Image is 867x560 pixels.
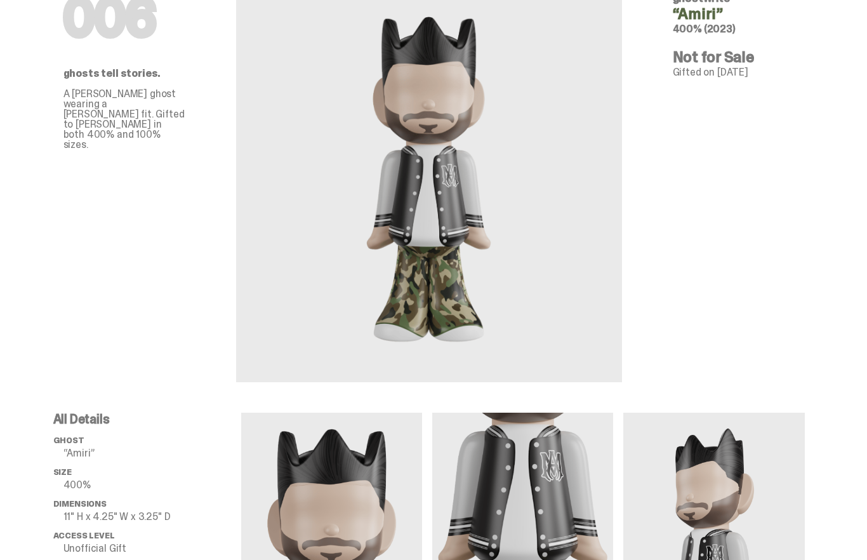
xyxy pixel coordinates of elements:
span: ghost [53,435,84,446]
p: All Details [53,413,241,425]
span: Dimensions [53,498,107,509]
p: Unofficial Gift [63,543,241,554]
h4: Not for Sale [673,50,795,65]
p: 11" H x 4.25" W x 3.25" D [63,512,241,522]
p: Gifted on [DATE] [673,67,795,77]
p: “Amiri” [63,448,241,458]
span: Access Level [53,530,115,541]
img: ghostwrite&ldquo;Amiri&rdquo; [354,3,505,352]
p: ghosts tell stories. [63,69,185,79]
span: 400% (2023) [673,22,736,36]
h4: “Amiri” [673,6,795,22]
span: Size [53,467,72,477]
p: 400% [63,480,241,490]
p: A [PERSON_NAME] ghost wearing a [PERSON_NAME] fit. Gifted to [PERSON_NAME] in both 400% and 100% ... [63,89,185,150]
